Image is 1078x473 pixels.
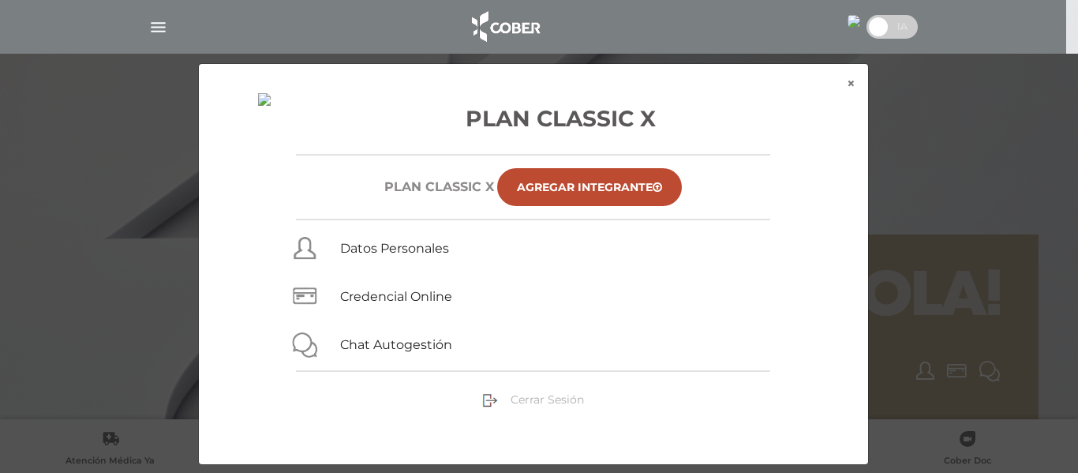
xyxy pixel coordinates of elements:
[834,64,868,103] button: ×
[237,102,830,135] h3: Plan Classic X
[482,392,584,406] a: Cerrar Sesión
[482,392,498,408] img: sign-out.png
[384,179,494,194] h6: Plan CLASSIC X
[340,241,449,256] a: Datos Personales
[340,337,452,352] a: Chat Autogestión
[340,289,452,304] a: Credencial Online
[497,168,682,206] a: Agregar Integrante
[258,93,271,106] img: 7294
[511,392,584,407] span: Cerrar Sesión
[463,8,546,46] img: logo_cober_home-white.png
[148,17,168,37] img: Cober_menu-lines-white.svg
[848,15,860,28] img: 7294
